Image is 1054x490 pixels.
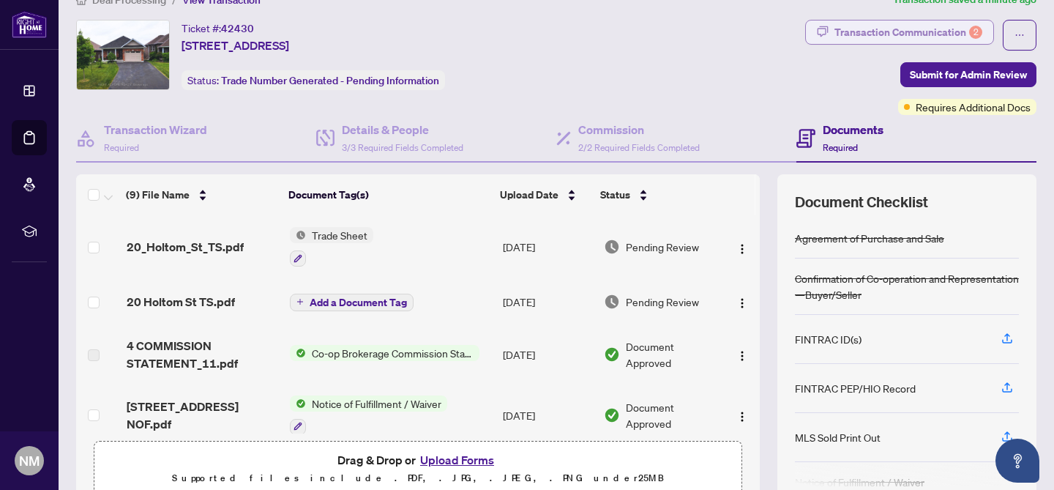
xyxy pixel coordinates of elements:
[290,294,414,311] button: Add a Document Tag
[594,174,720,215] th: Status
[283,174,494,215] th: Document Tag(s)
[578,142,700,153] span: 2/2 Required Fields Completed
[126,187,190,203] span: (9) File Name
[805,20,994,45] button: Transaction Communication2
[736,243,748,255] img: Logo
[290,227,373,267] button: Status IconTrade Sheet
[103,469,733,487] p: Supported files include .PDF, .JPG, .JPEG, .PNG under 25 MB
[823,142,858,153] span: Required
[626,338,718,371] span: Document Approved
[290,292,414,311] button: Add a Document Tag
[416,450,498,469] button: Upload Forms
[306,396,447,412] span: Notice of Fulfillment / Waiver
[600,187,630,203] span: Status
[127,238,244,256] span: 20_Holtom_St_TS.pdf
[182,37,289,54] span: [STREET_ADDRESS]
[337,450,498,469] span: Drag & Drop or
[77,21,169,89] img: IMG-X12251423_1.jpg
[104,142,139,153] span: Required
[834,21,982,44] div: Transaction Communication
[342,121,463,138] h4: Details & People
[795,429,881,445] div: MLS Sold Print Out
[182,70,445,90] div: Status:
[795,270,1019,302] div: Confirmation of Co-operation and Representation—Buyer/Seller
[290,345,306,361] img: Status Icon
[182,20,254,37] div: Ticket #:
[604,407,620,423] img: Document Status
[310,297,407,308] span: Add a Document Tag
[500,187,558,203] span: Upload Date
[306,345,479,361] span: Co-op Brokerage Commission Statement
[497,278,598,325] td: [DATE]
[290,345,479,361] button: Status IconCo-op Brokerage Commission Statement
[604,346,620,363] img: Document Status
[290,227,306,243] img: Status Icon
[127,293,235,311] span: 20 Holtom St TS.pdf
[736,350,748,362] img: Logo
[497,215,598,278] td: [DATE]
[604,294,620,310] img: Document Status
[497,384,598,447] td: [DATE]
[497,325,598,384] td: [DATE]
[900,62,1036,87] button: Submit for Admin Review
[290,396,447,435] button: Status IconNotice of Fulfillment / Waiver
[290,396,306,412] img: Status Icon
[969,26,982,39] div: 2
[730,343,754,366] button: Logo
[910,63,1027,86] span: Submit for Admin Review
[120,174,283,215] th: (9) File Name
[127,398,278,433] span: [STREET_ADDRESS] NOF.pdf
[221,74,439,87] span: Trade Number Generated - Pending Information
[494,174,594,215] th: Upload Date
[795,192,928,212] span: Document Checklist
[730,235,754,259] button: Logo
[626,239,699,255] span: Pending Review
[995,439,1039,483] button: Open asap
[626,294,699,310] span: Pending Review
[730,290,754,313] button: Logo
[19,450,40,471] span: NM
[604,239,620,255] img: Document Status
[306,227,373,243] span: Trade Sheet
[916,99,1031,115] span: Requires Additional Docs
[736,411,748,423] img: Logo
[296,298,304,305] span: plus
[823,121,883,138] h4: Documents
[1014,30,1025,40] span: ellipsis
[795,380,916,396] div: FINTRAC PEP/HIO Record
[578,121,700,138] h4: Commission
[795,230,944,246] div: Agreement of Purchase and Sale
[104,121,207,138] h4: Transaction Wizard
[12,11,47,38] img: logo
[127,337,278,372] span: 4 COMMISSION STATEMENT_11.pdf
[736,297,748,309] img: Logo
[795,331,861,347] div: FINTRAC ID(s)
[730,404,754,427] button: Logo
[626,399,718,431] span: Document Approved
[221,22,254,35] span: 42430
[342,142,463,153] span: 3/3 Required Fields Completed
